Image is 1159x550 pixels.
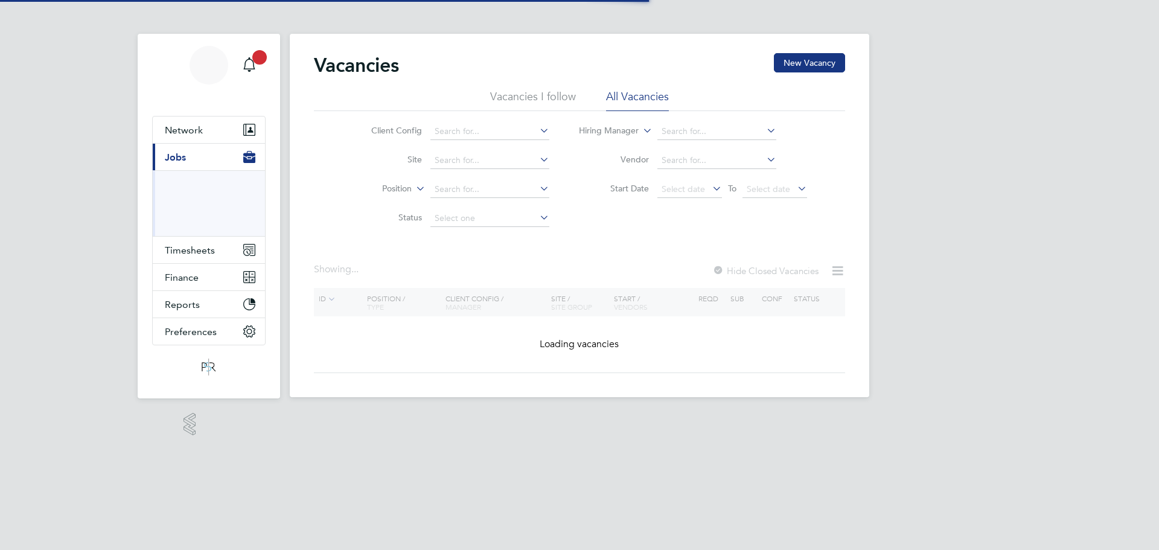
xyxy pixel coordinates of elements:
label: Start Date [579,183,649,194]
a: Placements [165,215,216,225]
button: Timesheets [153,237,265,263]
input: Search for... [430,152,549,169]
button: Reports [153,291,265,318]
span: Select date [747,184,790,194]
span: BS [199,57,219,73]
label: Position [342,183,412,195]
input: Search for... [657,152,776,169]
span: ... [351,263,359,275]
button: Jobs [153,144,265,170]
span: Network [165,124,203,136]
span: Jobs [165,152,186,163]
button: New Vacancy [774,53,845,72]
div: Showing [314,263,361,276]
input: Search for... [430,181,549,198]
span: Engage [201,423,234,433]
input: Search for... [430,123,549,140]
div: Jobs [153,170,265,236]
a: Go to home page [152,357,266,377]
label: Hiring Manager [569,125,639,137]
span: Preferences [165,326,217,337]
a: 20 [237,46,261,85]
span: Finance [165,272,199,283]
label: Client Config [353,125,422,136]
span: To [724,181,740,196]
label: Hide Closed Vacancies [712,265,819,277]
li: Vacancies I follow [490,89,576,111]
a: Positions [165,181,204,191]
nav: Main navigation [138,34,280,398]
span: Reports [165,299,200,310]
label: Status [353,212,422,223]
a: Powered byEngage [184,413,234,436]
button: Preferences [153,318,265,345]
img: psrsolutions-logo-retina.png [198,357,220,377]
input: Select one [430,210,549,227]
button: Finance [153,264,265,290]
span: 20 [252,50,267,65]
span: Beth Seddon [152,89,266,104]
h2: Vacancies [314,53,399,77]
li: All Vacancies [606,89,669,111]
span: Powered by [201,413,234,423]
input: Search for... [657,123,776,140]
label: Site [353,154,422,165]
a: Vacancies [165,198,211,208]
span: Select date [662,184,705,194]
a: BS[PERSON_NAME] [152,46,266,104]
label: Vendor [579,154,649,165]
span: Timesheets [165,245,215,256]
button: Network [153,117,265,143]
